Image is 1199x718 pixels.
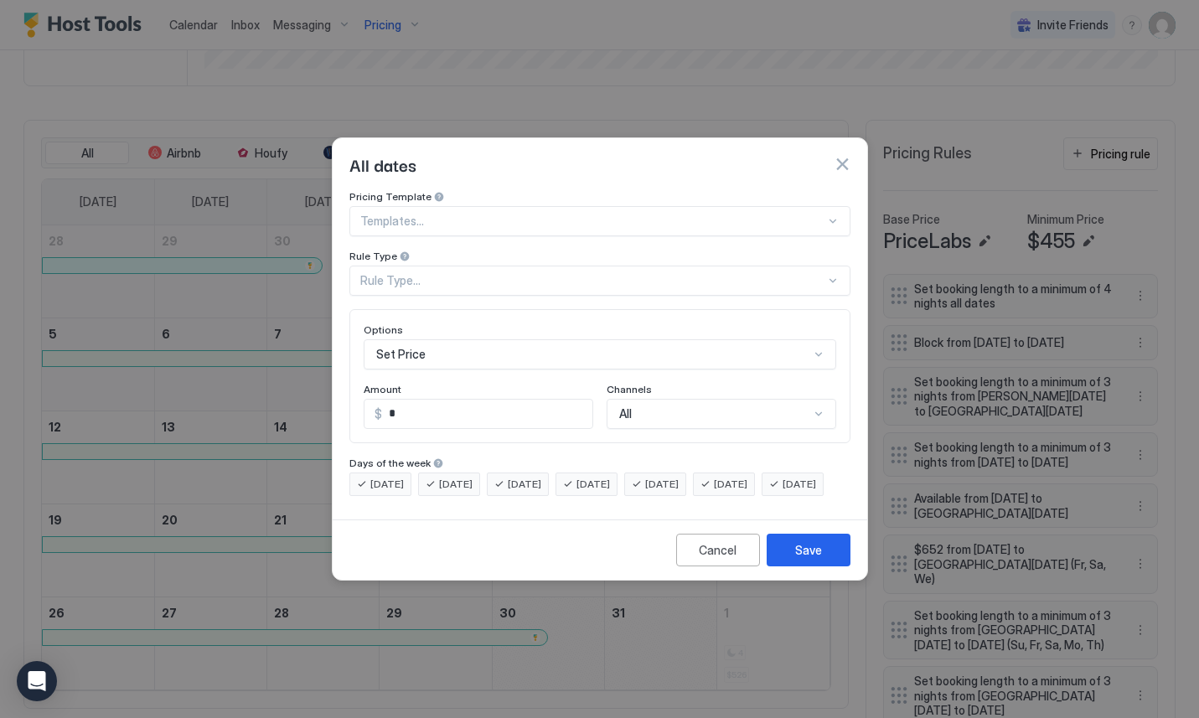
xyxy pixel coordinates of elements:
span: [DATE] [370,477,404,492]
div: Save [795,541,822,559]
span: Set Price [376,347,426,362]
span: [DATE] [576,477,610,492]
span: All [619,406,632,421]
span: $ [375,406,382,421]
button: Cancel [676,534,760,566]
span: [DATE] [714,477,747,492]
span: [DATE] [439,477,473,492]
span: Rule Type [349,250,397,262]
div: Open Intercom Messenger [17,661,57,701]
span: [DATE] [508,477,541,492]
span: Days of the week [349,457,431,469]
input: Input Field [382,400,592,428]
div: Cancel [699,541,736,559]
span: Amount [364,383,401,395]
span: All dates [349,152,416,177]
span: Options [364,323,403,336]
span: Channels [607,383,652,395]
button: Save [767,534,850,566]
span: [DATE] [783,477,816,492]
div: Rule Type... [360,273,825,288]
span: [DATE] [645,477,679,492]
span: Pricing Template [349,190,432,203]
